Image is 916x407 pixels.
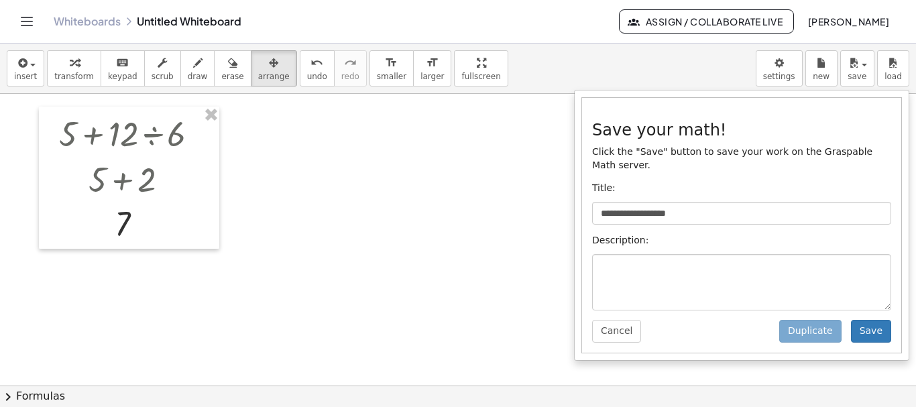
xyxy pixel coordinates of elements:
[840,50,874,86] button: save
[385,55,398,71] i: format_size
[630,15,783,27] span: Assign / Collaborate Live
[54,15,121,28] a: Whiteboards
[592,320,641,343] button: Cancel
[592,182,891,195] p: Title:
[16,11,38,32] button: Toggle navigation
[152,72,174,81] span: scrub
[307,72,327,81] span: undo
[797,9,900,34] button: [PERSON_NAME]
[763,72,795,81] span: settings
[805,50,838,86] button: new
[454,50,508,86] button: fullscreen
[413,50,451,86] button: format_sizelarger
[619,9,794,34] button: Assign / Collaborate Live
[461,72,500,81] span: fullscreen
[116,55,129,71] i: keyboard
[334,50,367,86] button: redoredo
[144,50,181,86] button: scrub
[779,320,842,343] button: Duplicate
[108,72,137,81] span: keypad
[426,55,439,71] i: format_size
[54,72,94,81] span: transform
[251,50,297,86] button: arrange
[47,50,101,86] button: transform
[300,50,335,86] button: undoundo
[101,50,145,86] button: keyboardkeypad
[877,50,909,86] button: load
[14,72,37,81] span: insert
[884,72,902,81] span: load
[369,50,414,86] button: format_sizesmaller
[377,72,406,81] span: smaller
[848,72,866,81] span: save
[851,320,891,343] button: Save
[341,72,359,81] span: redo
[592,121,891,139] h3: Save your math!
[221,72,243,81] span: erase
[420,72,444,81] span: larger
[592,146,891,172] p: Click the "Save" button to save your work on the Graspable Math server.
[756,50,803,86] button: settings
[310,55,323,71] i: undo
[7,50,44,86] button: insert
[180,50,215,86] button: draw
[813,72,829,81] span: new
[214,50,251,86] button: erase
[592,234,891,247] p: Description:
[188,72,208,81] span: draw
[258,72,290,81] span: arrange
[344,55,357,71] i: redo
[807,15,889,27] span: [PERSON_NAME]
